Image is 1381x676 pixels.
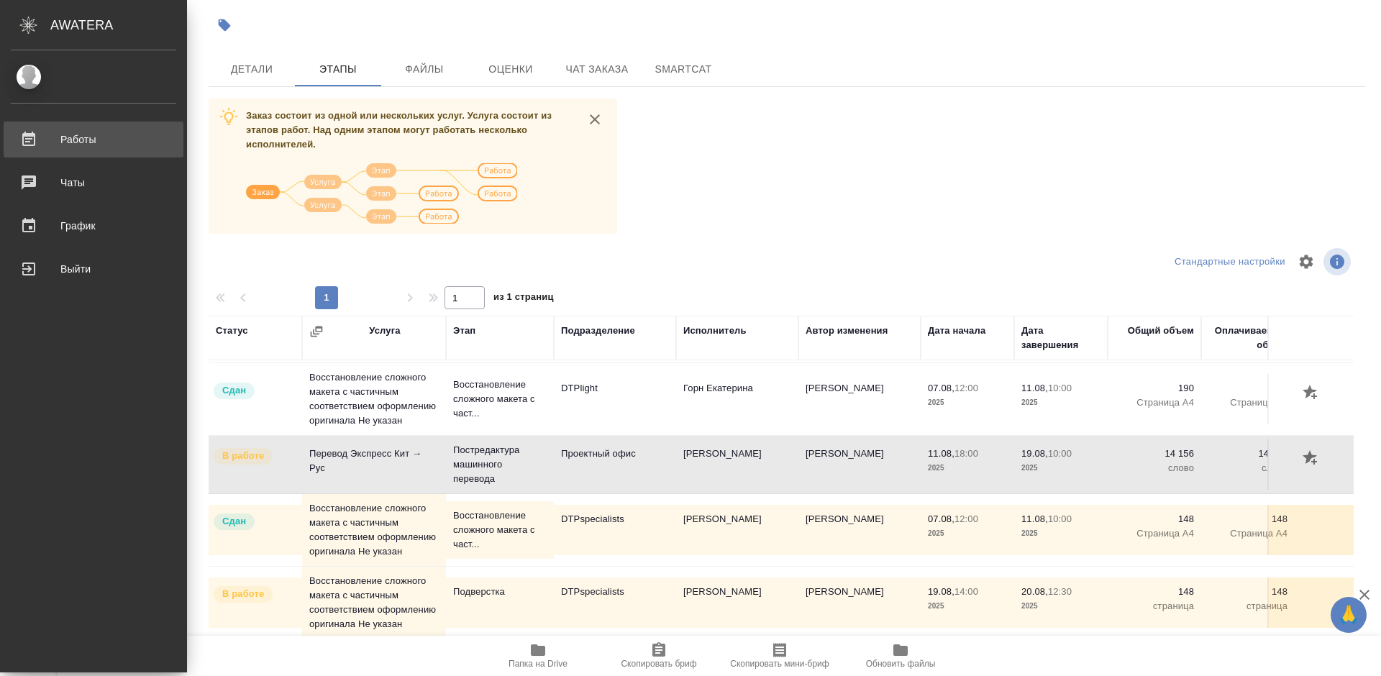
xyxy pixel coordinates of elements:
div: Общий объем [1128,324,1194,338]
span: Посмотреть информацию [1323,248,1354,275]
div: Подразделение [561,324,635,338]
td: [PERSON_NAME] [676,577,798,628]
p: В работе [222,587,264,601]
p: 2025 [928,396,1007,410]
p: слово [1115,461,1194,475]
span: Файлы [390,60,459,78]
p: Сдан [222,514,246,529]
div: Услуга [369,324,400,338]
p: 19.08, [1021,448,1048,459]
td: [PERSON_NAME] [676,505,798,555]
button: Скопировать бриф [598,636,719,676]
p: 12:00 [954,513,978,524]
span: Настроить таблицу [1289,245,1323,279]
p: 2025 [1021,461,1100,475]
button: Добавить оценку [1299,381,1323,406]
p: 12:00 [954,383,978,393]
span: Обновить файлы [866,659,936,669]
a: Чаты [4,165,183,201]
td: [PERSON_NAME] [798,374,921,424]
div: AWATERA [50,11,187,40]
p: 10:00 [1048,513,1072,524]
p: 2025 [1021,526,1100,541]
td: DTPspecialists [554,505,676,555]
td: [PERSON_NAME] [676,439,798,490]
p: Восстановление сложного макета с част... [453,508,547,552]
p: Постредактура машинного перевода [453,443,547,486]
div: Статус [216,324,248,338]
div: Чаты [11,172,176,193]
td: Восстановление сложного макета с частичным соответствием оформлению оригинала Не указан [302,494,446,566]
span: Детали [217,60,286,78]
span: Скопировать бриф [621,659,696,669]
a: Работы [4,122,183,157]
div: Работы [11,129,176,150]
p: 148 [1208,512,1287,526]
span: Папка на Drive [509,659,568,669]
p: 2025 [928,526,1007,541]
p: 148 [1115,585,1194,599]
p: 148 [1208,585,1287,599]
button: Сгруппировать [309,324,324,339]
p: страница [1208,599,1287,613]
p: 2025 [1021,396,1100,410]
button: Добавить тэг [209,9,240,41]
span: Оценки [476,60,545,78]
p: 11.08, [1021,513,1048,524]
p: слово [1208,461,1287,475]
span: Чат заказа [562,60,632,78]
span: SmartCat [649,60,718,78]
div: split button [1171,251,1289,273]
p: 10:00 [1048,383,1072,393]
span: Этапы [304,60,373,78]
span: 🙏 [1336,600,1361,630]
td: [PERSON_NAME] [798,577,921,628]
div: Выйти [11,258,176,280]
p: 11.08, [1021,383,1048,393]
button: Обновить файлы [840,636,961,676]
span: из 1 страниц [493,288,554,309]
span: Заказ состоит из одной или нескольких услуг. Услуга состоит из этапов работ. Над одним этапом мог... [246,110,552,150]
p: 14 156 [1115,447,1194,461]
button: 🙏 [1331,597,1367,633]
td: Восстановление сложного макета с частичным соответствием оформлению оригинала Не указан [302,567,446,639]
p: 2025 [928,599,1007,613]
p: 190 [1208,381,1287,396]
button: Папка на Drive [478,636,598,676]
p: Восстановление сложного макета с част... [453,378,547,421]
p: 11.08, [928,448,954,459]
td: Горн Екатерина [676,374,798,424]
p: страница [1115,599,1194,613]
div: Оплачиваемый объем [1208,324,1287,352]
button: close [584,109,606,130]
p: Страница А4 [1115,526,1194,541]
td: [PERSON_NAME] [798,505,921,555]
div: Дата начала [928,324,985,338]
a: Выйти [4,251,183,287]
p: 18:00 [954,448,978,459]
p: 14 156 [1208,447,1287,461]
button: Добавить оценку [1299,447,1323,471]
p: 2025 [928,461,1007,475]
td: Восстановление сложного макета с частичным соответствием оформлению оригинала Не указан [302,363,446,435]
td: DTPspecialists [554,577,676,628]
button: Скопировать мини-бриф [719,636,840,676]
p: В работе [222,449,264,463]
td: [PERSON_NAME] [798,439,921,490]
a: График [4,208,183,244]
p: Подверстка [453,585,547,599]
td: DTPlight [554,374,676,424]
td: Перевод Экспресс Кит → Рус [302,439,446,490]
div: Этап [453,324,475,338]
p: Страница А4 [1208,526,1287,541]
p: 190 [1115,381,1194,396]
p: Страница А4 [1115,396,1194,410]
span: Скопировать мини-бриф [730,659,829,669]
p: 2025 [1021,599,1100,613]
div: Исполнитель [683,324,747,338]
p: Страница А4 [1208,396,1287,410]
p: 10:00 [1048,448,1072,459]
p: 07.08, [928,513,954,524]
p: 148 [1115,512,1194,526]
p: Сдан [222,383,246,398]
